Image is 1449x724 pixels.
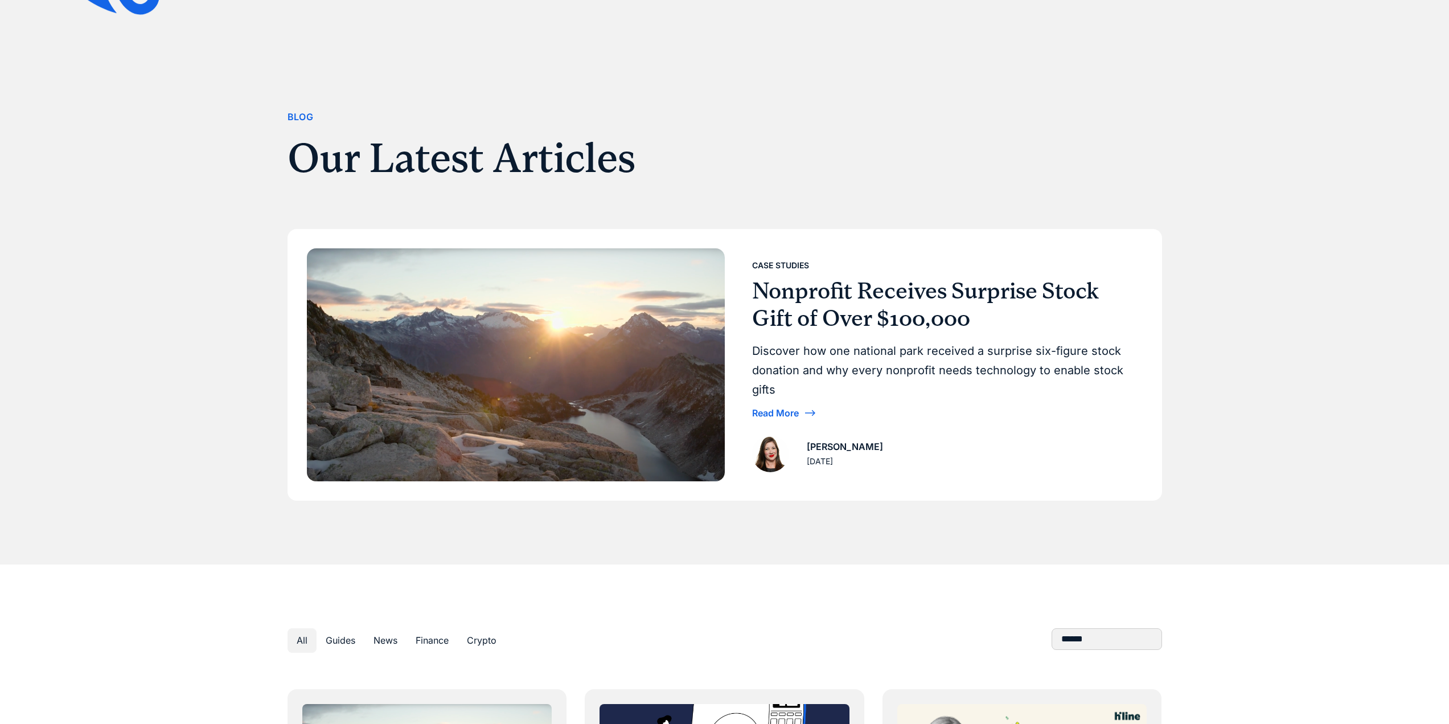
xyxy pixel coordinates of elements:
a: Case StudiesNonprofit Receives Surprise Stock Gift of Over $100,000Discover how one national park... [289,230,1161,500]
h1: Our Latest Articles [288,134,871,183]
div: Guides [326,633,355,648]
div: Crypto [467,633,496,648]
form: Blog Search [1052,628,1162,650]
div: News [373,633,397,648]
div: Case Studies [752,259,809,272]
div: [PERSON_NAME] [807,439,883,455]
div: Blog [288,109,314,125]
div: Discover how one national park received a surprise six-figure stock donation and why every nonpro... [752,341,1134,399]
h3: Nonprofit Receives Surprise Stock Gift of Over $100,000 [752,277,1134,332]
div: Read More [752,408,799,418]
div: Finance [416,633,449,648]
div: [DATE] [807,455,833,468]
div: All [297,633,307,648]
